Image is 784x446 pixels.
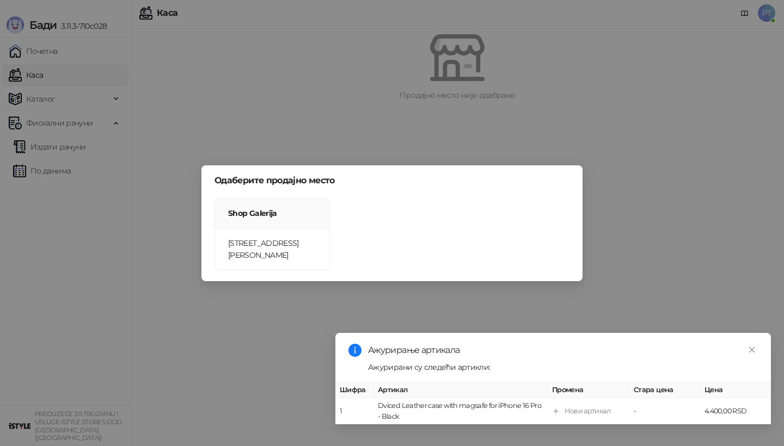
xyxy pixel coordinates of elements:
[629,382,700,398] th: Стара цена
[746,344,758,356] a: Close
[565,406,610,417] div: Нови артикал
[748,346,756,354] span: close
[368,361,758,373] div: Ажурирани су следећи артикли:
[215,176,569,185] div: Одаберите продајно место
[373,382,548,398] th: Артикал
[215,228,329,270] div: [STREET_ADDRESS][PERSON_NAME]
[228,207,316,219] div: Shop Galerija
[548,382,629,398] th: Промена
[335,382,373,398] th: Шифра
[335,398,373,425] td: 1
[629,398,700,425] td: -
[700,398,771,425] td: 4.400,00 RSD
[700,382,771,398] th: Цена
[373,398,548,425] td: Dviced Leather case with magsafe for iPhone 16 Pro - Black
[368,344,758,357] div: Ажурирање артикала
[348,344,362,357] span: info-circle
